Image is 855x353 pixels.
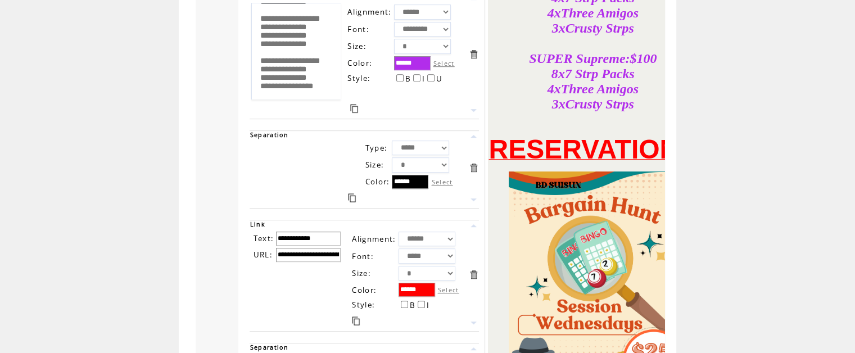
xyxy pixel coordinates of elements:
[438,286,459,294] label: Select
[410,300,415,310] span: B
[350,104,358,113] a: Duplicate this item
[422,74,425,84] span: I
[468,269,479,280] a: Delete this item
[347,58,372,68] span: Color:
[365,176,390,187] span: Color:
[352,316,360,325] a: Duplicate this item
[347,41,367,51] span: Size:
[250,131,288,139] span: Separation
[352,251,374,261] span: Font:
[352,285,377,295] span: Color:
[348,193,356,202] a: Duplicate this item
[347,7,391,17] span: Alignment:
[352,300,375,310] span: Style:
[365,143,387,153] span: Type:
[347,73,370,83] span: Style:
[489,134,698,164] font: RESERVATIONS
[433,59,455,67] label: Select
[468,49,479,60] a: Delete this item
[468,194,479,205] a: Move this item down
[489,155,698,159] a: RESERVATIONS
[436,74,442,84] span: U
[352,268,371,278] span: Size:
[468,162,479,173] a: Delete this item
[427,300,429,310] span: I
[347,24,369,34] span: Font:
[365,160,384,170] span: Size:
[468,131,479,142] a: Move this item up
[468,318,479,328] a: Move this item down
[352,234,396,244] span: Alignment:
[405,74,411,84] span: B
[250,343,288,351] span: Separation
[253,233,274,243] span: Text:
[253,250,272,260] span: URL:
[468,220,479,231] a: Move this item up
[250,220,265,228] span: Link
[431,178,453,186] label: Select
[468,105,479,116] a: Move this item down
